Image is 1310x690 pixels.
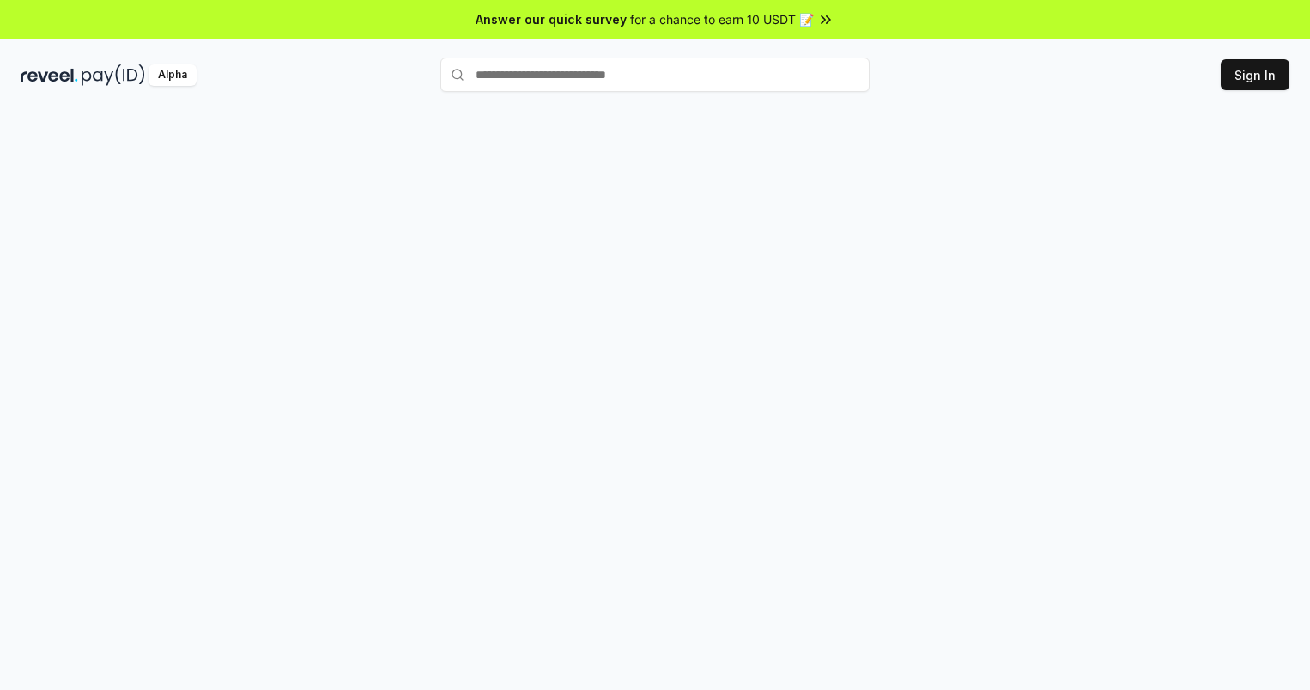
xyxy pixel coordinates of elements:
img: pay_id [82,64,145,86]
img: reveel_dark [21,64,78,86]
div: Alpha [149,64,197,86]
span: for a chance to earn 10 USDT 📝 [630,10,814,28]
button: Sign In [1221,59,1289,90]
span: Answer our quick survey [476,10,627,28]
